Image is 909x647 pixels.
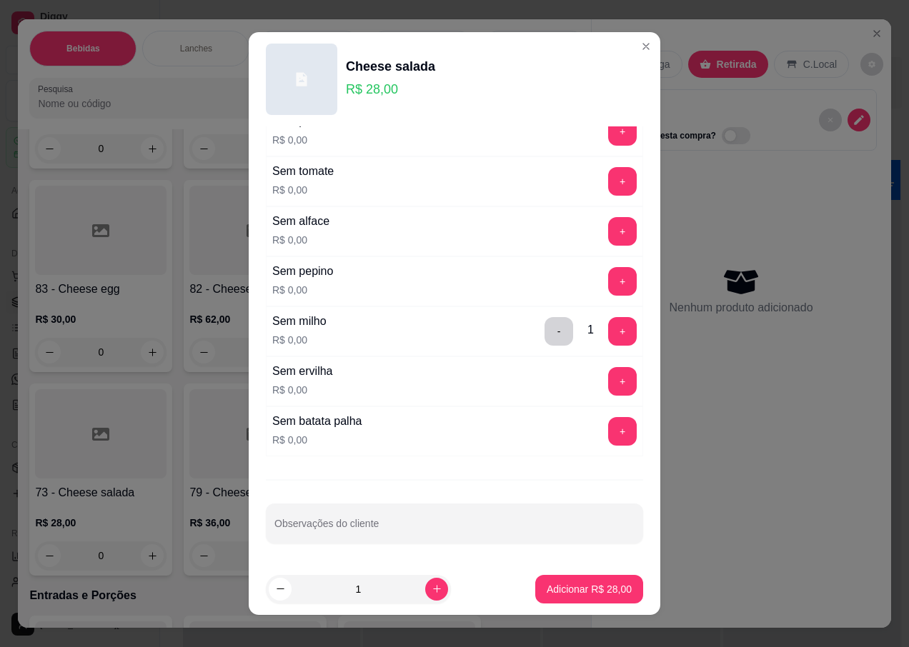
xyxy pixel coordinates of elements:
div: Sem tomate [272,163,334,180]
p: R$ 28,00 [346,79,435,99]
div: Sem ervilha [272,363,332,380]
button: increase-product-quantity [425,578,448,601]
button: add [608,117,637,146]
div: Sem batata palha [272,413,362,430]
div: Sem pepino [272,263,333,280]
div: Sem alface [272,213,329,230]
button: add [608,217,637,246]
div: Sem milho [272,313,327,330]
p: R$ 0,00 [272,333,327,347]
p: R$ 0,00 [272,133,344,147]
button: Close [635,35,657,58]
div: 1 [587,321,594,338]
button: add [608,317,637,346]
p: R$ 0,00 [272,383,332,397]
p: R$ 0,00 [272,233,329,247]
button: decrease-product-quantity [269,578,292,601]
button: delete [545,317,573,346]
button: add [608,167,637,196]
input: Observações do cliente [274,522,635,536]
button: add [608,367,637,396]
button: Adicionar R$ 28,00 [535,575,643,603]
div: Cheese salada [346,56,435,76]
p: R$ 0,00 [272,283,333,297]
p: R$ 0,00 [272,183,334,197]
button: add [608,267,637,296]
p: Adicionar R$ 28,00 [547,582,632,596]
p: R$ 0,00 [272,433,362,447]
button: add [608,417,637,446]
